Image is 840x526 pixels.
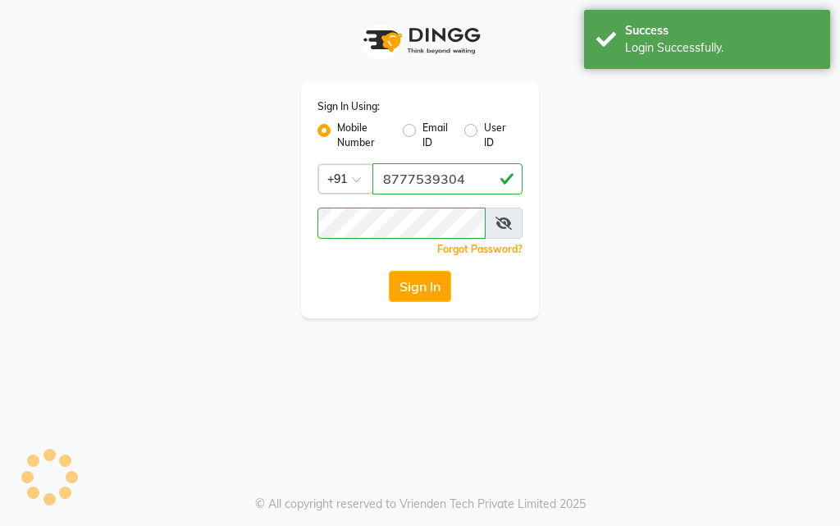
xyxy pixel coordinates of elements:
[317,99,380,114] label: Sign In Using:
[354,16,486,65] img: logo1.svg
[389,271,451,302] button: Sign In
[317,208,486,239] input: Username
[422,121,450,150] label: Email ID
[625,22,818,39] div: Success
[484,121,509,150] label: User ID
[372,163,523,194] input: Username
[437,243,523,255] a: Forgot Password?
[337,121,390,150] label: Mobile Number
[625,39,818,57] div: Login Successfully.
